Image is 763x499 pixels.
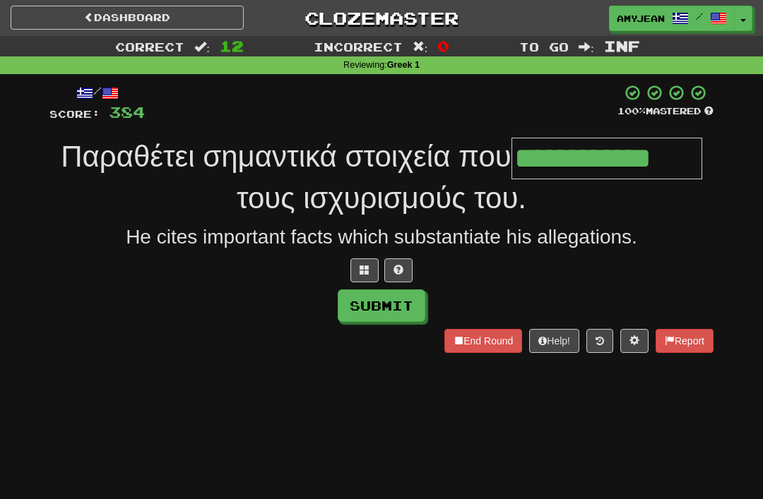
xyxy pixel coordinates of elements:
[384,258,413,282] button: Single letter hint - you only get 1 per sentence and score half the points! alt+h
[696,11,703,21] span: /
[265,6,498,30] a: Clozemaster
[437,37,449,54] span: 0
[109,103,145,121] span: 384
[350,258,379,282] button: Switch sentence to multiple choice alt+p
[49,223,714,251] div: He cites important facts which substantiate his allegations.
[617,105,646,116] span: 100 %
[444,329,522,353] button: End Round
[115,40,184,54] span: Correct
[11,6,244,30] a: Dashboard
[61,140,511,173] span: Παραθέτει σημαντικά στοιχεία που
[617,12,665,25] span: AmyJean
[387,60,420,70] strong: Greek 1
[49,84,145,102] div: /
[609,6,735,31] a: AmyJean /
[237,181,526,215] span: τους ισχυρισμούς του.
[314,40,403,54] span: Incorrect
[220,37,244,54] span: 12
[656,329,714,353] button: Report
[586,329,613,353] button: Round history (alt+y)
[49,108,100,120] span: Score:
[413,41,428,53] span: :
[579,41,594,53] span: :
[338,289,425,322] button: Submit
[519,40,569,54] span: To go
[194,41,210,53] span: :
[617,105,714,118] div: Mastered
[529,329,579,353] button: Help!
[604,37,640,54] span: Inf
